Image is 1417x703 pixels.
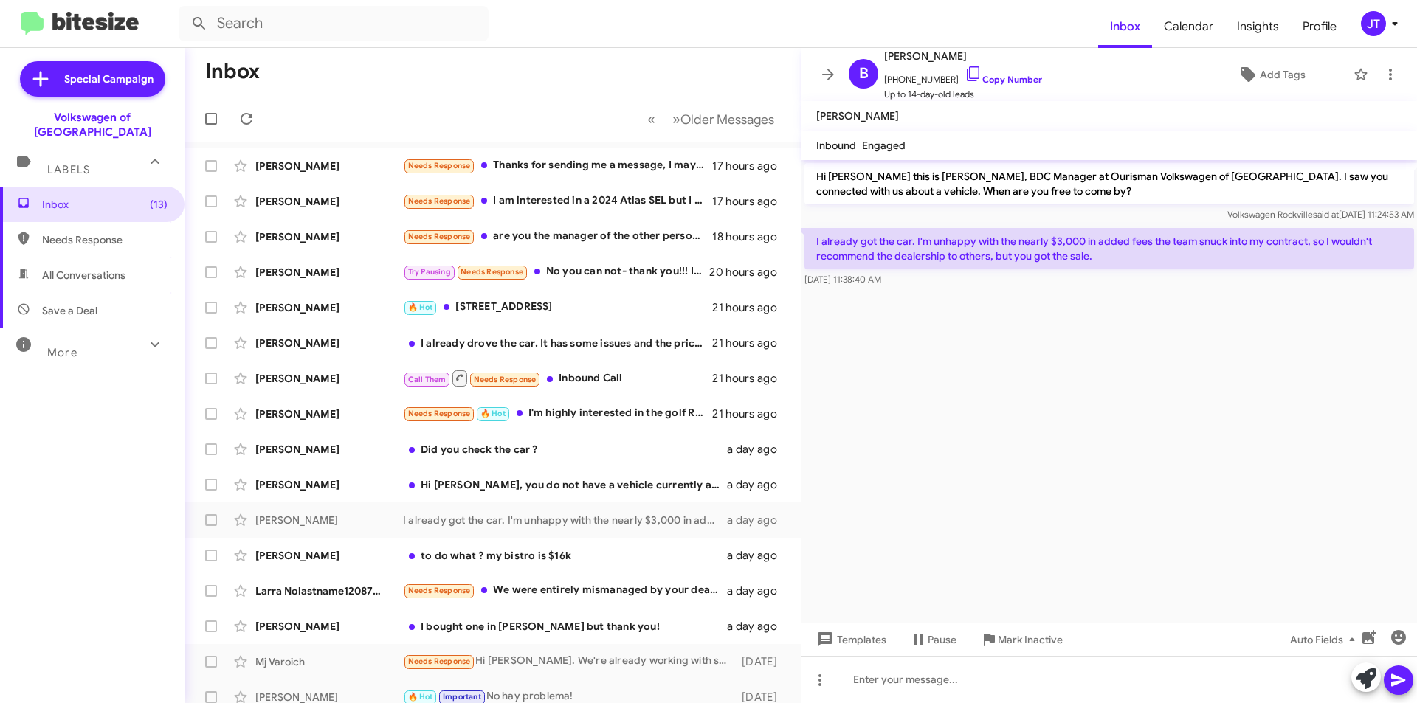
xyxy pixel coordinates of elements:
[884,47,1042,65] span: [PERSON_NAME]
[801,626,898,653] button: Templates
[672,110,680,128] span: »
[663,104,783,134] button: Next
[408,232,471,241] span: Needs Response
[1361,11,1386,36] div: JT
[255,371,403,386] div: [PERSON_NAME]
[727,513,789,527] div: a day ago
[727,477,789,492] div: a day ago
[712,229,789,244] div: 18 hours ago
[1098,5,1152,48] a: Inbox
[403,477,727,492] div: Hi [PERSON_NAME], you do not have a vehicle currently available in the specs I would be looking f...
[1290,626,1361,653] span: Auto Fields
[998,626,1063,653] span: Mark Inactive
[680,111,774,128] span: Older Messages
[403,336,712,350] div: I already drove the car. It has some issues and the price is too high.
[727,548,789,563] div: a day ago
[1260,61,1306,88] span: Add Tags
[712,194,789,209] div: 17 hours ago
[408,409,471,418] span: Needs Response
[816,109,899,122] span: [PERSON_NAME]
[727,442,789,457] div: a day ago
[859,62,869,86] span: B
[42,268,125,283] span: All Conversations
[255,477,403,492] div: [PERSON_NAME]
[638,104,664,134] button: Previous
[179,6,489,41] input: Search
[403,513,727,527] div: I already got the car. I'm unhappy with the nearly $3,000 in added fees the team snuck into my co...
[461,267,523,277] span: Needs Response
[862,139,906,152] span: Engaged
[403,582,727,599] div: We were entirely mismanaged by your dealership. Terrible experience.
[42,197,168,212] span: Inbox
[1291,5,1348,48] a: Profile
[255,159,403,173] div: [PERSON_NAME]
[408,161,471,170] span: Needs Response
[255,229,403,244] div: [PERSON_NAME]
[709,265,789,280] div: 20 hours ago
[727,583,789,598] div: a day ago
[408,657,471,666] span: Needs Response
[64,72,154,86] span: Special Campaign
[150,197,168,212] span: (13)
[42,232,168,247] span: Needs Response
[1348,11,1401,36] button: JT
[408,375,447,384] span: Call Them
[443,692,481,702] span: Important
[965,74,1042,85] a: Copy Number
[403,619,727,634] div: I bought one in [PERSON_NAME] but thank you!
[20,61,165,97] a: Special Campaign
[647,110,655,128] span: «
[42,303,97,318] span: Save a Deal
[255,336,403,350] div: [PERSON_NAME]
[403,653,734,670] div: Hi [PERSON_NAME]. We're already working with someone, and so if we decide to go with Mazda, we wi...
[1195,61,1346,88] button: Add Tags
[1227,209,1414,220] span: Volkswagen Rockville [DATE] 11:24:53 AM
[727,619,789,634] div: a day ago
[255,619,403,634] div: [PERSON_NAME]
[480,409,506,418] span: 🔥 Hot
[1313,209,1339,220] span: said at
[403,442,727,457] div: Did you check the car ?
[813,626,886,653] span: Templates
[474,375,537,384] span: Needs Response
[968,626,1075,653] button: Mark Inactive
[712,406,789,421] div: 21 hours ago
[712,159,789,173] div: 17 hours ago
[205,60,260,83] h1: Inbox
[804,163,1414,204] p: Hi [PERSON_NAME] this is [PERSON_NAME], BDC Manager at Ourisman Volkswagen of [GEOGRAPHIC_DATA]. ...
[408,196,471,206] span: Needs Response
[1152,5,1225,48] a: Calendar
[898,626,968,653] button: Pause
[255,548,403,563] div: [PERSON_NAME]
[816,139,856,152] span: Inbound
[712,336,789,350] div: 21 hours ago
[408,692,433,702] span: 🔥 Hot
[403,263,709,280] div: No you can not- thank you!!! It's my wife's car....but I maybe interested in getting a late model...
[255,513,403,527] div: [PERSON_NAME]
[712,371,789,386] div: 21 hours ago
[47,346,77,359] span: More
[403,193,712,209] div: I am interested in a 2024 Atlas SEL but I want the OTD to be no more than $38000. I will be buyin...
[255,194,403,209] div: [PERSON_NAME]
[712,300,789,315] div: 21 hours ago
[928,626,956,653] span: Pause
[255,265,403,280] div: [PERSON_NAME]
[1278,626,1373,653] button: Auto Fields
[408,586,471,595] span: Needs Response
[408,267,451,277] span: Try Pausing
[734,654,789,669] div: [DATE]
[804,274,881,285] span: [DATE] 11:38:40 AM
[403,157,712,174] div: Thanks for sending me a message, I may spend more time to look around for [PERSON_NAME].
[884,87,1042,102] span: Up to 14-day-old leads
[403,369,712,387] div: Inbound Call
[1225,5,1291,48] a: Insights
[255,300,403,315] div: [PERSON_NAME]
[255,406,403,421] div: [PERSON_NAME]
[403,299,712,316] div: [STREET_ADDRESS]
[403,548,727,563] div: to do what ? my bistro is $16k
[255,654,403,669] div: Mj Varoich
[408,302,433,312] span: 🔥 Hot
[255,442,403,457] div: [PERSON_NAME]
